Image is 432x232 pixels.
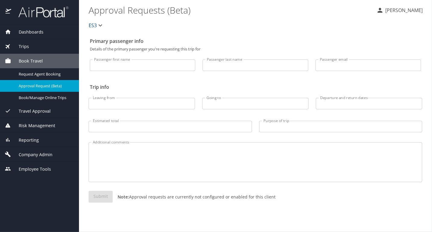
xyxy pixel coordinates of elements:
[12,6,68,18] img: airportal-logo.png
[11,108,51,114] span: Travel Approval
[118,194,129,200] strong: Note:
[90,82,421,92] h2: Trip info
[384,7,423,14] p: [PERSON_NAME]
[11,43,29,50] span: Trips
[90,47,421,51] p: Details of the primary passenger you're requesting this trip for
[11,58,43,64] span: Book Travel
[19,83,72,89] span: Approval Request (Beta)
[11,122,55,129] span: Risk Management
[19,95,72,101] span: Book/Manage Online Trips
[374,5,425,16] button: [PERSON_NAME]
[89,1,372,19] h1: Approval Requests (Beta)
[5,6,12,18] img: icon-airportal.png
[11,29,43,35] span: Dashboards
[86,19,106,31] button: ES3
[19,71,72,77] span: Request Agent Booking
[11,166,51,172] span: Employee Tools
[90,36,421,46] h2: Primary passenger info
[113,194,276,200] p: Approval requests are currently not configured or enabled for this client
[11,151,52,158] span: Company Admin
[11,137,39,143] span: Reporting
[89,21,97,30] span: ES3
